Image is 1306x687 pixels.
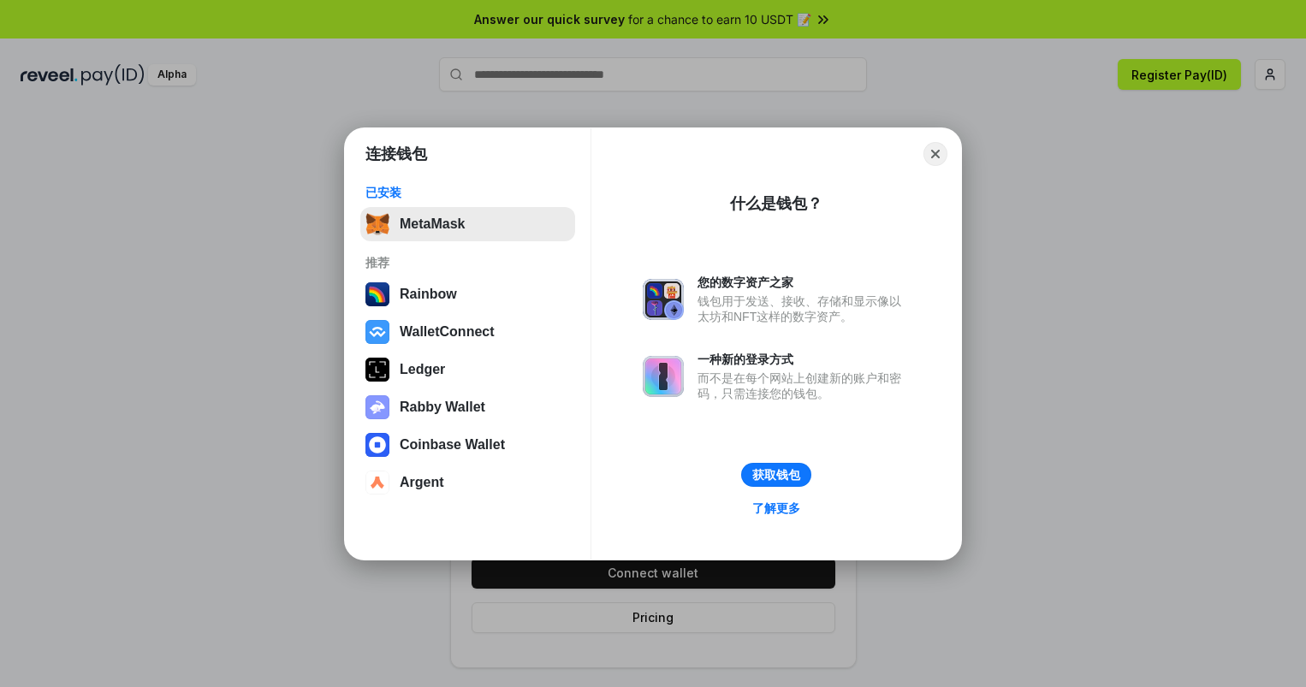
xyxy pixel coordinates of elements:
div: 获取钱包 [752,467,800,483]
div: WalletConnect [400,324,495,340]
img: svg+xml,%3Csvg%20fill%3D%22none%22%20height%3D%2233%22%20viewBox%3D%220%200%2035%2033%22%20width%... [365,212,389,236]
button: Ledger [360,352,575,387]
img: svg+xml,%3Csvg%20xmlns%3D%22http%3A%2F%2Fwww.w3.org%2F2000%2Fsvg%22%20width%3D%2228%22%20height%3... [365,358,389,382]
button: Argent [360,465,575,500]
div: 一种新的登录方式 [698,352,910,367]
h1: 连接钱包 [365,144,427,164]
img: svg+xml,%3Csvg%20width%3D%2228%22%20height%3D%2228%22%20viewBox%3D%220%200%2028%2028%22%20fill%3D... [365,320,389,344]
div: 推荐 [365,255,570,270]
button: WalletConnect [360,315,575,349]
button: MetaMask [360,207,575,241]
div: 钱包用于发送、接收、存储和显示像以太坊和NFT这样的数字资产。 [698,293,910,324]
img: svg+xml,%3Csvg%20width%3D%2228%22%20height%3D%2228%22%20viewBox%3D%220%200%2028%2028%22%20fill%3D... [365,433,389,457]
div: 已安装 [365,185,570,200]
button: 获取钱包 [741,463,811,487]
button: Coinbase Wallet [360,428,575,462]
div: Coinbase Wallet [400,437,505,453]
button: Close [923,142,947,166]
div: Argent [400,475,444,490]
div: Rabby Wallet [400,400,485,415]
div: 而不是在每个网站上创建新的账户和密码，只需连接您的钱包。 [698,370,910,401]
img: svg+xml,%3Csvg%20width%3D%22120%22%20height%3D%22120%22%20viewBox%3D%220%200%20120%20120%22%20fil... [365,282,389,306]
div: MetaMask [400,216,465,232]
div: Ledger [400,362,445,377]
a: 了解更多 [742,497,810,519]
img: svg+xml,%3Csvg%20xmlns%3D%22http%3A%2F%2Fwww.w3.org%2F2000%2Fsvg%22%20fill%3D%22none%22%20viewBox... [643,356,684,397]
div: Rainbow [400,287,457,302]
img: svg+xml,%3Csvg%20width%3D%2228%22%20height%3D%2228%22%20viewBox%3D%220%200%2028%2028%22%20fill%3D... [365,471,389,495]
button: Rabby Wallet [360,390,575,424]
div: 您的数字资产之家 [698,275,910,290]
img: svg+xml,%3Csvg%20xmlns%3D%22http%3A%2F%2Fwww.w3.org%2F2000%2Fsvg%22%20fill%3D%22none%22%20viewBox... [643,279,684,320]
img: svg+xml,%3Csvg%20xmlns%3D%22http%3A%2F%2Fwww.w3.org%2F2000%2Fsvg%22%20fill%3D%22none%22%20viewBox... [365,395,389,419]
div: 什么是钱包？ [730,193,822,214]
div: 了解更多 [752,500,800,516]
button: Rainbow [360,277,575,311]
